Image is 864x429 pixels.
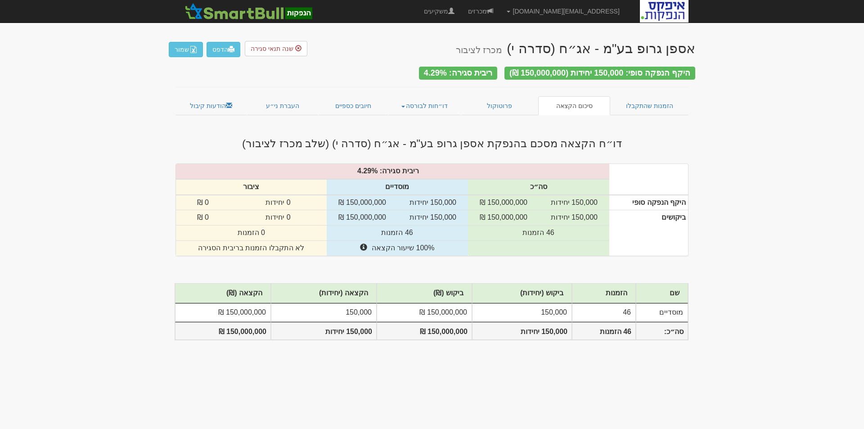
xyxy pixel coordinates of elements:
[230,195,327,210] td: 0 יחידות
[171,166,614,176] div: %
[609,210,688,256] th: ביקושים
[176,226,327,241] td: 0 הזמנות
[609,195,688,210] th: היקף הנפקה סופי
[327,210,398,226] td: 150,000,000 ₪
[377,322,472,340] th: 150,000,000 ₪
[636,303,688,322] td: מוסדיים
[271,303,377,322] td: 150,000
[327,226,468,241] td: 46 הזמנות
[610,96,688,115] a: הזמנות שהתקבלו
[538,96,611,115] a: סיכום הקצאה
[182,2,315,20] img: SmartBull Logo
[472,303,572,322] td: 150,000
[398,195,468,210] td: 150,000 יחידות
[176,210,230,226] td: 0 ₪
[539,195,609,210] td: 150,000 יחידות
[190,46,197,53] img: excel-file-white.png
[327,195,398,210] td: 150,000,000 ₪
[461,96,538,115] a: פרוטוקול
[504,67,695,80] div: היקף הנפקה סופי: 150,000 יחידות (150,000,000 ₪)
[175,303,271,322] td: 150,000,000 ₪
[176,195,230,210] td: 0 ₪
[176,241,327,256] td: לא התקבלו הזמנות בריבית הסגירה
[327,241,468,256] td: 100% שיעור הקצאה
[247,96,319,115] a: העברת ני״ע
[318,96,388,115] a: חיובים כספיים
[169,42,203,57] button: שמור
[357,167,371,175] span: 4.29
[419,67,497,80] div: ריבית סגירה: 4.29%
[468,179,609,195] th: סה״כ
[468,195,539,210] td: 150,000,000 ₪
[251,45,293,52] span: שנה תנאי סגירה
[468,210,539,226] td: 150,000,000 ₪
[472,284,572,303] th: ביקוש (יחידות)
[271,284,377,303] th: הקצאה (יחידות)
[175,284,271,303] th: הקצאה (₪)
[377,284,472,303] th: ביקוש (₪)
[572,284,636,303] th: הזמנות
[207,42,240,57] a: הדפס
[636,284,688,303] th: שם
[327,179,468,195] th: מוסדיים
[472,322,572,340] th: 150,000 יחידות
[377,303,472,322] td: 150,000,000 ₪
[175,322,271,340] th: 150,000,000 ₪
[572,303,636,322] td: 46
[230,210,327,226] td: 0 יחידות
[456,45,502,55] small: מכרז לציבור
[175,96,247,115] a: הודעות קיבול
[456,41,695,56] div: אספן גרופ בע"מ - אג״ח (סדרה י)
[245,41,307,56] button: שנה תנאי סגירה
[398,210,468,226] td: 150,000 יחידות
[271,322,377,340] th: 150,000 יחידות
[388,96,461,115] a: דו״חות לבורסה
[176,179,327,195] th: ציבור
[468,226,609,241] td: 46 הזמנות
[539,210,609,226] td: 150,000 יחידות
[572,322,636,340] th: 46 הזמנות
[380,167,419,175] strong: ריבית סגירה:
[169,138,695,149] h3: דו״ח הקצאה מסכם בהנפקת אספן גרופ בע"מ - אג״ח (סדרה י) (שלב מכרז לציבור)
[636,322,688,340] th: סה״כ:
